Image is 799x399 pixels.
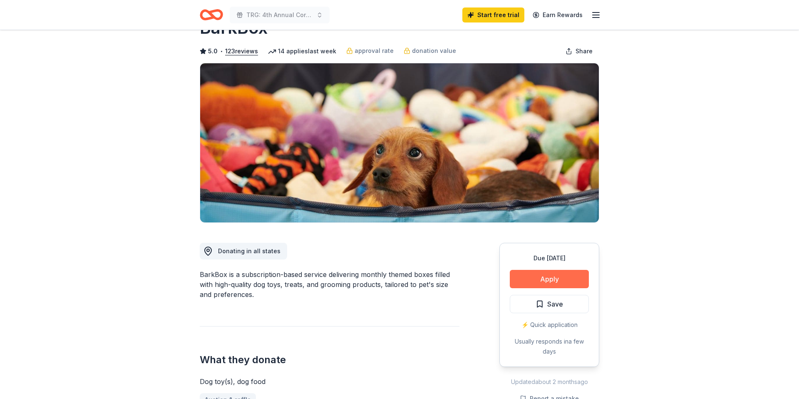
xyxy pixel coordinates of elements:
[346,46,394,56] a: approval rate
[200,377,459,387] div: Dog toy(s), dog food
[510,253,589,263] div: Due [DATE]
[355,46,394,56] span: approval rate
[246,10,313,20] span: TRG: 4th Annual Cornhole Tournament Benefiting Local Veterans & First Responders
[220,48,223,55] span: •
[576,46,593,56] span: Share
[547,299,563,309] span: Save
[225,46,258,56] button: 123reviews
[208,46,218,56] span: 5.0
[510,337,589,357] div: Usually responds in a few days
[510,295,589,313] button: Save
[510,320,589,330] div: ⚡️ Quick application
[200,269,459,299] div: BarkBox is a subscription-based service delivering monthly themed boxes filled with high-quality ...
[404,46,456,56] a: donation value
[559,43,599,60] button: Share
[200,353,459,367] h2: What they donate
[218,247,280,254] span: Donating in all states
[200,5,223,25] a: Home
[200,63,599,222] img: Image for BarkBox
[510,270,589,288] button: Apply
[499,377,599,387] div: Updated about 2 months ago
[528,7,588,22] a: Earn Rewards
[462,7,524,22] a: Start free trial
[268,46,336,56] div: 14 applies last week
[230,7,330,23] button: TRG: 4th Annual Cornhole Tournament Benefiting Local Veterans & First Responders
[412,46,456,56] span: donation value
